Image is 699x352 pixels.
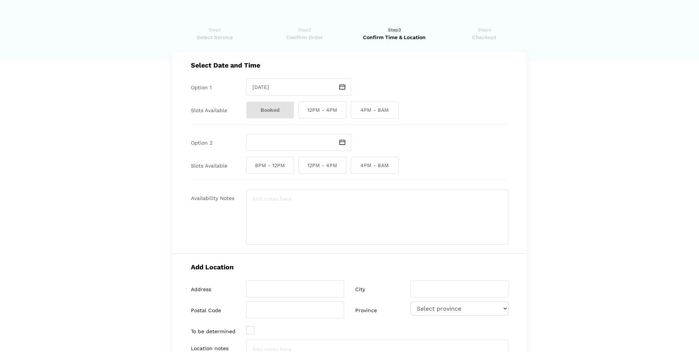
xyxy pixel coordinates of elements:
[191,328,235,335] label: To be determined
[262,34,347,41] span: Confirm Order
[191,286,211,293] label: Address
[262,26,347,41] a: Step2
[246,157,294,174] span: 8PM - 12PM
[191,163,227,169] label: Slots Available
[172,34,258,41] span: Select Service
[351,101,399,118] span: 4PM - 8AM
[355,307,377,314] label: Province
[191,263,508,271] h5: Add Location
[246,101,294,118] span: Booked
[191,307,221,314] label: Postal Code
[298,101,346,118] span: 12PM - 4PM
[191,345,228,352] label: Location notes
[191,195,234,201] label: Availability Notes
[172,26,258,41] a: Step1
[352,26,437,41] a: Step3
[298,157,346,174] span: 12PM - 4PM
[191,140,213,146] label: Option 2
[351,157,399,174] span: 4PM - 8AM
[352,34,437,41] span: Confirm Time & Location
[191,61,508,69] h5: Select Date and Time
[442,34,527,41] span: Checkout
[191,107,227,114] label: Slots Available
[191,84,212,91] label: Option 1
[355,286,365,293] label: City
[442,26,527,41] a: Step4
